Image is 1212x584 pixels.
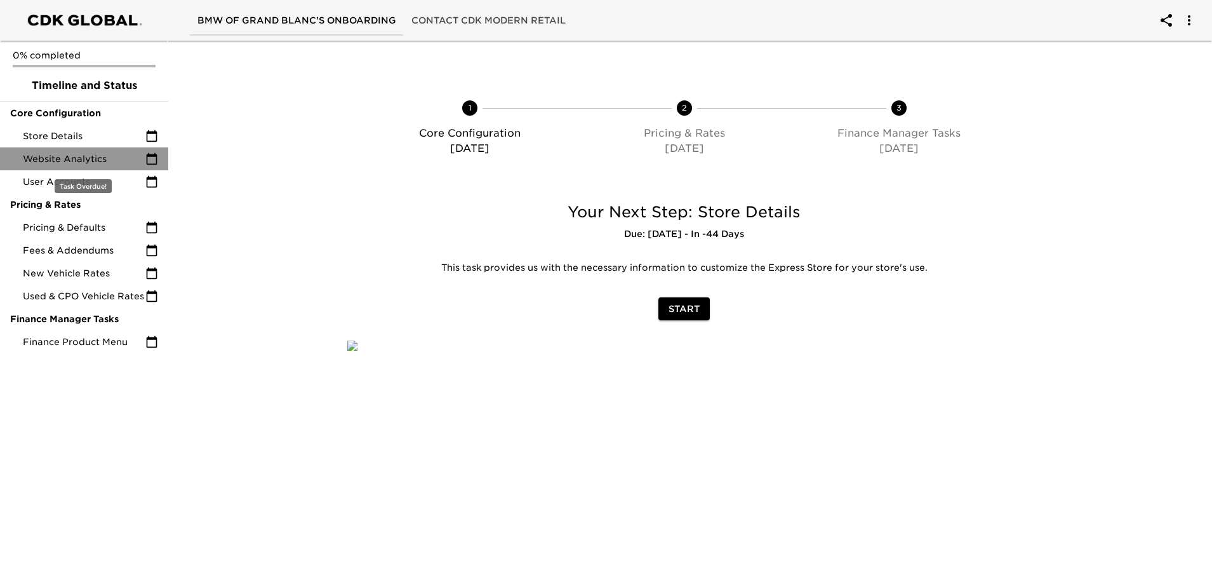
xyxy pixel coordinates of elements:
span: Contact CDK Modern Retail [411,13,566,29]
span: Finance Manager Tasks [10,313,158,325]
span: Core Configuration [10,107,158,119]
text: 1 [469,103,472,112]
span: Pricing & Defaults [23,221,145,234]
p: [DATE] [368,141,572,156]
p: Finance Manager Tasks [797,126,1001,141]
p: [DATE] [582,141,787,156]
span: Timeline and Status [10,78,158,93]
button: Start [658,297,710,321]
text: 3 [896,103,902,112]
text: 2 [682,103,687,112]
button: account of current user [1151,5,1182,36]
span: Used & CPO Vehicle Rates [23,290,145,302]
span: Start [669,301,700,317]
button: account of current user [1174,5,1204,36]
span: Fees & Addendums [23,244,145,257]
img: qkibX1zbU72zw90W6Gan%2FTemplates%2FRjS7uaFIXtg43HUzxvoG%2F3e51d9d6-1114-4229-a5bf-f5ca567b6beb.jpg [347,341,357,351]
span: Website Analytics [23,153,145,165]
span: Finance Product Menu [23,336,145,348]
p: Pricing & Rates [582,126,787,141]
p: 0% completed [13,49,156,62]
h5: Your Next Step: Store Details [347,202,1021,222]
p: [DATE] [797,141,1001,156]
span: Pricing & Rates [10,198,158,211]
span: BMW of Grand Blanc's Onboarding [197,13,396,29]
span: User Accounts [23,175,145,188]
p: This task provides us with the necessary information to customize the Express Store for your stor... [357,262,1011,275]
h6: Due: [DATE] - In -44 Days [347,227,1021,241]
span: Store Details [23,130,145,142]
p: Core Configuration [368,126,572,141]
span: New Vehicle Rates [23,267,145,280]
